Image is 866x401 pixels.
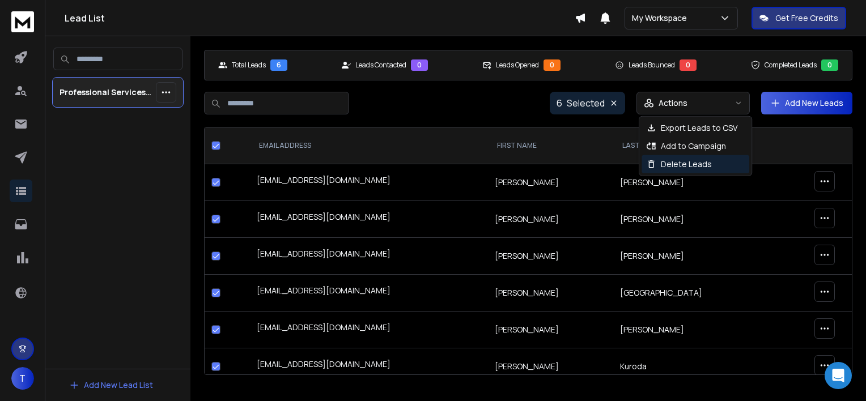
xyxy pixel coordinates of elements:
th: EMAIL ADDRESS [250,127,488,164]
td: Kuroda [613,348,768,385]
td: [PERSON_NAME] [613,312,768,348]
td: [PERSON_NAME] [488,201,613,238]
p: Leads Opened [496,61,539,70]
button: T [11,367,34,390]
td: [PERSON_NAME] [613,238,768,275]
div: [EMAIL_ADDRESS][DOMAIN_NAME] [257,211,481,227]
p: Selected [567,96,605,110]
p: Leads Bounced [629,61,675,70]
p: Delete Leads [661,159,712,170]
div: [EMAIL_ADDRESS][DOMAIN_NAME] [257,174,481,190]
td: [GEOGRAPHIC_DATA] [613,275,768,312]
div: 0 [411,59,428,71]
p: Leads Contacted [355,61,406,70]
p: Actions [659,97,687,109]
td: [PERSON_NAME] [613,201,768,238]
p: Professional Services (Buying Intent) [60,87,151,98]
img: logo [11,11,34,32]
p: Completed Leads [765,61,817,70]
span: 6 [557,96,562,110]
th: LAST NAME [613,127,768,164]
td: [PERSON_NAME] [488,275,613,312]
th: FIRST NAME [488,127,613,164]
td: [PERSON_NAME] [488,348,613,385]
div: [EMAIL_ADDRESS][DOMAIN_NAME] [257,285,481,301]
td: [PERSON_NAME] [613,164,768,201]
td: [PERSON_NAME] [488,238,613,275]
div: [EMAIL_ADDRESS][DOMAIN_NAME] [257,359,481,374]
div: [EMAIL_ADDRESS][DOMAIN_NAME] [257,322,481,338]
td: [PERSON_NAME] [488,312,613,348]
p: Export Leads to CSV [661,122,737,134]
div: 0 [544,59,561,71]
div: 0 [680,59,697,71]
button: Add New Lead List [60,374,162,396]
h1: Lead List [65,11,575,25]
p: Get Free Credits [775,12,838,24]
div: 0 [821,59,838,71]
div: [EMAIL_ADDRESS][DOMAIN_NAME] [257,248,481,264]
button: Add New Leads [761,92,852,114]
div: 6 [270,59,287,71]
td: [PERSON_NAME] [488,164,613,201]
p: Add to Campaign [661,140,726,152]
button: Get Free Credits [752,7,846,29]
p: My Workspace [632,12,691,24]
a: Add New Leads [770,97,843,109]
div: Open Intercom Messenger [825,362,852,389]
p: Total Leads [232,61,266,70]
